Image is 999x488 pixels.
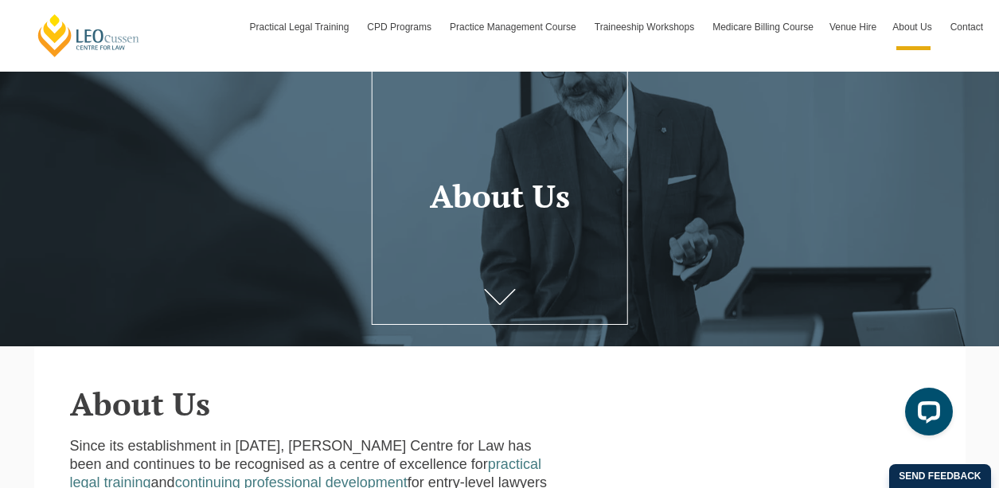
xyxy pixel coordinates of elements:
a: [PERSON_NAME] Centre for Law [36,13,142,58]
a: Contact [942,4,991,50]
a: Medicare Billing Course [704,4,821,50]
a: Venue Hire [821,4,884,50]
a: About Us [884,4,942,50]
h2: About Us [70,386,930,421]
a: Practical Legal Training [242,4,360,50]
a: Traineeship Workshops [587,4,704,50]
h1: About Us [380,178,619,213]
a: CPD Programs [359,4,442,50]
a: Practice Management Course [442,4,587,50]
iframe: LiveChat chat widget [892,381,959,448]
